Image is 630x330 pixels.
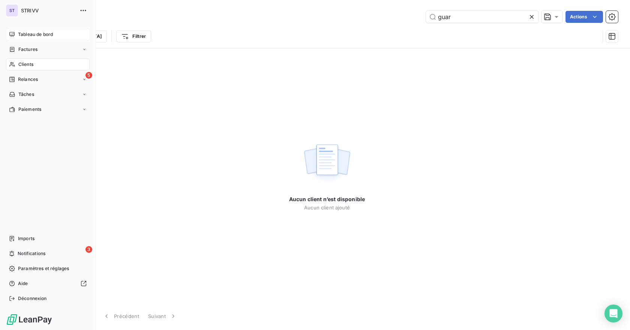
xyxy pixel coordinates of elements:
[18,295,47,302] span: Déconnexion
[18,46,37,53] span: Factures
[18,265,69,272] span: Paramètres et réglages
[303,140,351,187] img: empty state
[85,72,92,79] span: 5
[18,61,33,68] span: Clients
[6,278,90,290] a: Aide
[144,308,181,324] button: Suivant
[18,91,34,98] span: Tâches
[18,235,34,242] span: Imports
[289,196,365,203] span: Aucun client n’est disponible
[604,305,622,323] div: Open Intercom Messenger
[18,76,38,83] span: Relances
[18,31,53,38] span: Tableau de bord
[6,4,18,16] div: ST
[18,280,28,287] span: Aide
[116,30,151,42] button: Filtrer
[21,7,75,13] span: STRIVV
[85,246,92,253] span: 3
[565,11,603,23] button: Actions
[18,106,41,113] span: Paiements
[18,250,45,257] span: Notifications
[98,308,144,324] button: Précédent
[426,11,538,23] input: Rechercher
[6,314,52,326] img: Logo LeanPay
[304,205,350,211] span: Aucun client ajouté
